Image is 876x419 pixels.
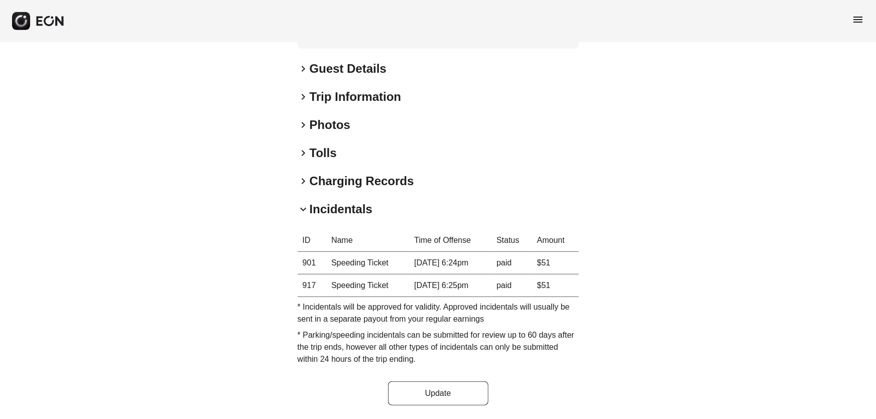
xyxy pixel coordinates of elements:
[491,229,532,252] th: Status
[532,252,579,274] td: $51
[298,63,310,75] span: keyboard_arrow_right
[298,119,310,131] span: keyboard_arrow_right
[298,91,310,103] span: keyboard_arrow_right
[298,147,310,159] span: keyboard_arrow_right
[491,274,532,297] td: paid
[298,175,310,187] span: keyboard_arrow_right
[409,229,491,252] th: Time of Offense
[310,89,402,105] h2: Trip Information
[310,117,350,133] h2: Photos
[388,381,488,405] button: Update
[298,329,579,365] p: * Parking/speeding incidentals can be submitted for review up to 60 days after the trip ends, how...
[310,201,372,217] h2: Incidentals
[298,229,327,252] th: ID
[298,252,327,274] th: 901
[532,274,579,297] td: $51
[409,252,491,274] td: [DATE] 6:24pm
[310,173,414,189] h2: Charging Records
[326,274,409,297] td: Speeding Ticket
[298,203,310,215] span: keyboard_arrow_down
[532,229,579,252] th: Amount
[326,229,409,252] th: Name
[852,14,864,26] span: menu
[409,274,491,297] td: [DATE] 6:25pm
[298,301,579,325] p: * Incidentals will be approved for validity. Approved incidentals will usually be sent in a separ...
[491,252,532,274] td: paid
[326,252,409,274] td: Speeding Ticket
[298,274,327,297] th: 917
[310,61,387,77] h2: Guest Details
[310,145,337,161] h2: Tolls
